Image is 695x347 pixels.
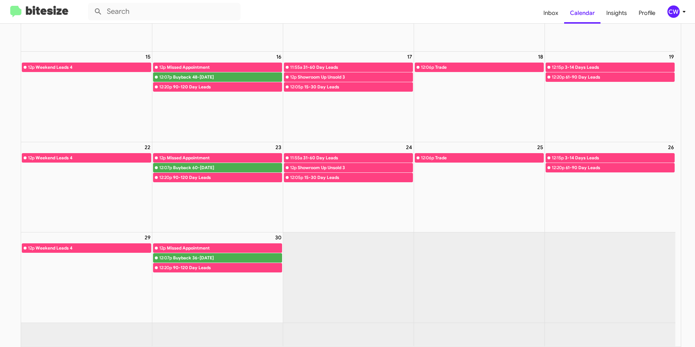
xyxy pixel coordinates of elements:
[167,64,282,71] div: Missed Appointment
[173,264,282,271] div: 90-120 Day Leads
[414,52,545,142] td: September 18, 2025
[283,142,414,232] td: September 24, 2025
[290,64,302,71] div: 11:55a
[173,164,282,171] div: Buyback 60-[DATE]
[21,232,152,323] td: September 29, 2025
[633,3,661,24] a: Profile
[159,83,172,91] div: 12:20p
[304,174,413,181] div: 15-30 Day Leads
[21,142,152,232] td: September 22, 2025
[290,154,302,161] div: 11:55a
[565,64,675,71] div: 3-14 Days Leads
[274,142,283,152] a: September 23, 2025
[152,232,283,323] td: September 30, 2025
[421,64,434,71] div: 12:06p
[538,3,564,24] a: Inbox
[159,264,172,271] div: 12:20p
[88,3,241,20] input: Search
[152,142,283,232] td: September 23, 2025
[159,154,166,161] div: 12p
[274,232,283,243] a: September 30, 2025
[435,64,543,71] div: Trade
[36,154,151,161] div: Weekend Leads 4
[600,3,633,24] a: Insights
[566,73,675,81] div: 61-90 Day Leads
[167,244,282,252] div: Missed Appointment
[283,52,414,142] td: September 17, 2025
[21,52,152,142] td: September 15, 2025
[159,164,172,171] div: 12:07p
[28,244,35,252] div: 12p
[298,164,413,171] div: Showroom Up Unsold 3
[143,232,152,243] a: September 29, 2025
[290,83,303,91] div: 12:05p
[159,64,166,71] div: 12p
[173,174,282,181] div: 90-120 Day Leads
[290,174,303,181] div: 12:05p
[545,52,675,142] td: September 19, 2025
[28,154,35,161] div: 12p
[167,154,282,161] div: Missed Appointment
[28,64,35,71] div: 12p
[173,254,282,262] div: Buyback 36-[DATE]
[661,5,687,18] button: CW
[290,164,297,171] div: 12p
[173,73,282,81] div: Buyback 48-[DATE]
[552,64,564,71] div: 12:15p
[304,83,413,91] div: 15-30 Day Leads
[159,244,166,252] div: 12p
[143,142,152,152] a: September 22, 2025
[303,64,413,71] div: 31-60 Day Leads
[552,164,565,171] div: 12:20p
[303,154,413,161] div: 31-60 Day Leads
[405,142,414,152] a: September 24, 2025
[566,164,675,171] div: 61-90 Day Leads
[159,174,172,181] div: 12:20p
[421,154,434,161] div: 12:06p
[537,52,545,62] a: September 18, 2025
[564,3,600,24] a: Calendar
[552,154,564,161] div: 12:15p
[435,154,543,161] div: Trade
[414,142,545,232] td: September 25, 2025
[565,154,675,161] div: 3-14 Days Leads
[406,52,414,62] a: September 17, 2025
[667,5,680,18] div: CW
[159,254,172,262] div: 12:07p
[536,142,545,152] a: September 25, 2025
[667,52,675,62] a: September 19, 2025
[290,73,297,81] div: 12p
[275,52,283,62] a: September 16, 2025
[144,52,152,62] a: September 15, 2025
[552,73,565,81] div: 12:20p
[298,73,413,81] div: Showroom Up Unsold 3
[159,73,172,81] div: 12:07p
[545,142,675,232] td: September 26, 2025
[173,83,282,91] div: 90-120 Day Leads
[667,142,675,152] a: September 26, 2025
[36,64,151,71] div: Weekend Leads 4
[36,244,151,252] div: Weekend Leads 4
[152,52,283,142] td: September 16, 2025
